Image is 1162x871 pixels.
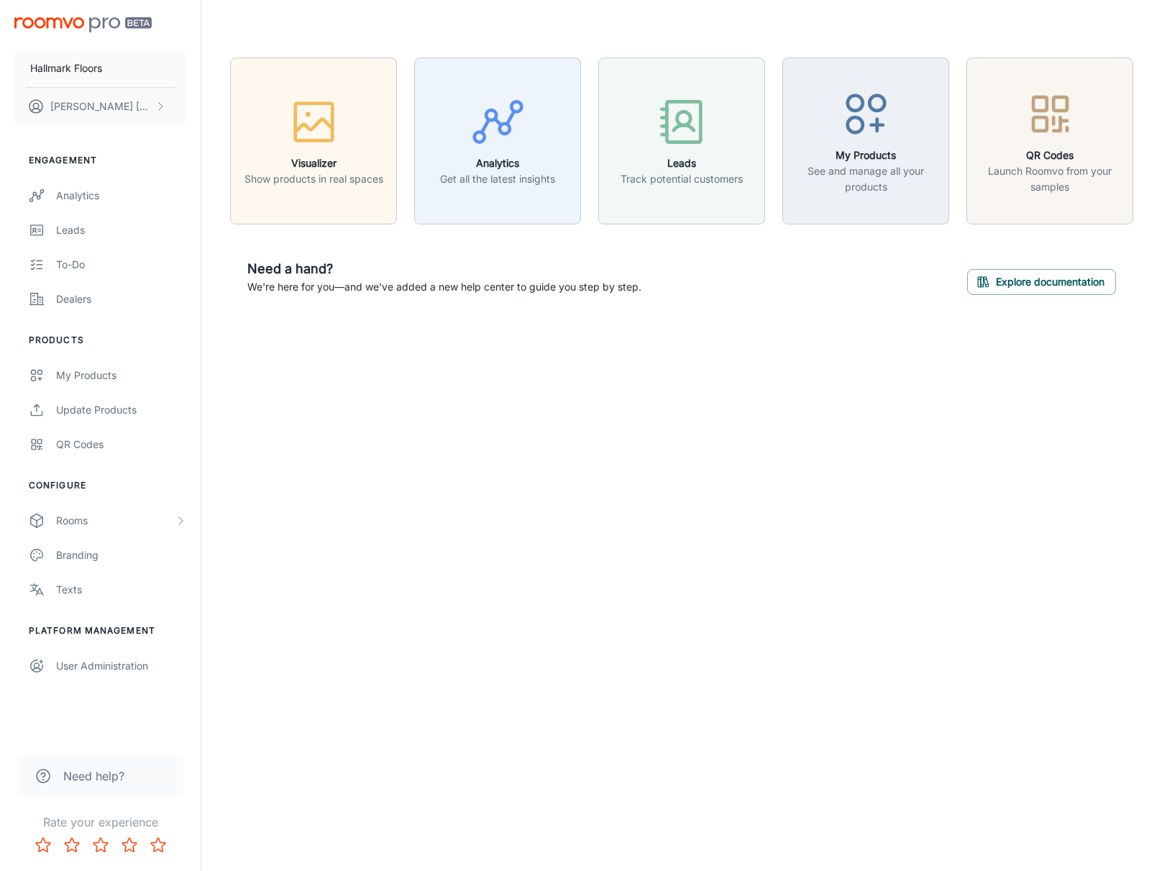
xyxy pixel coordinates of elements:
[621,171,743,187] p: Track potential customers
[244,171,383,187] p: Show products in real spaces
[14,88,186,125] button: [PERSON_NAME] [PERSON_NAME]
[967,269,1116,295] button: Explore documentation
[782,132,949,147] a: My ProductsSee and manage all your products
[56,291,186,307] div: Dealers
[14,50,186,87] button: Hallmark Floors
[56,368,186,383] div: My Products
[621,155,743,171] h6: Leads
[966,58,1133,224] button: QR CodesLaunch Roomvo from your samples
[30,60,102,76] p: Hallmark Floors
[56,222,186,238] div: Leads
[247,259,641,279] h6: Need a hand?
[966,132,1133,147] a: QR CodesLaunch Roomvo from your samples
[50,99,152,114] p: [PERSON_NAME] [PERSON_NAME]
[440,155,555,171] h6: Analytics
[976,163,1124,195] p: Launch Roomvo from your samples
[414,58,581,224] button: AnalyticsGet all the latest insights
[782,58,949,224] button: My ProductsSee and manage all your products
[440,171,555,187] p: Get all the latest insights
[967,273,1116,288] a: Explore documentation
[792,163,940,195] p: See and manage all your products
[598,58,765,224] button: LeadsTrack potential customers
[14,17,152,32] img: Roomvo PRO Beta
[598,132,765,147] a: LeadsTrack potential customers
[247,279,641,295] p: We're here for you—and we've added a new help center to guide you step by step.
[56,188,186,204] div: Analytics
[230,58,397,224] button: VisualizerShow products in real spaces
[244,155,383,171] h6: Visualizer
[56,257,186,273] div: To-do
[792,147,940,163] h6: My Products
[414,132,581,147] a: AnalyticsGet all the latest insights
[976,147,1124,163] h6: QR Codes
